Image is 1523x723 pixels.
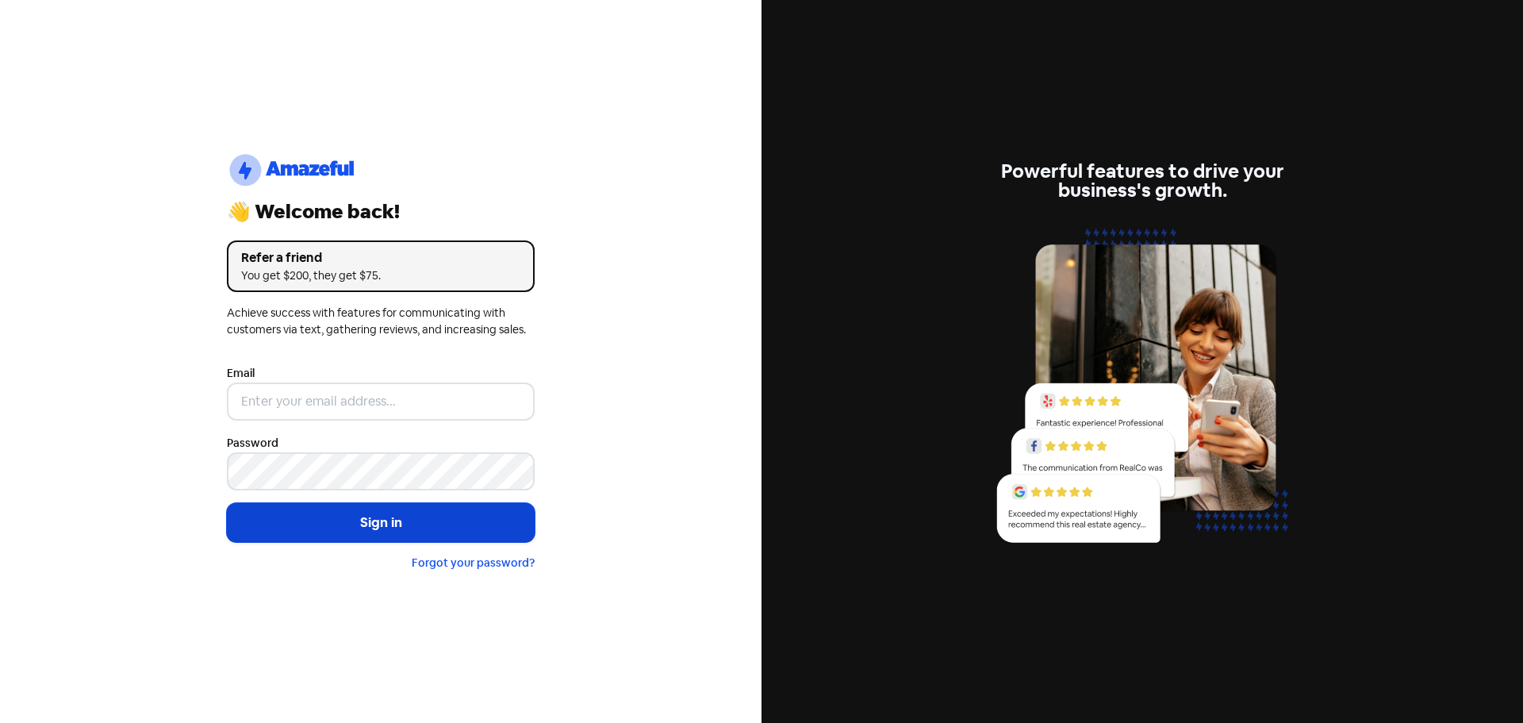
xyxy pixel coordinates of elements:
[988,162,1296,200] div: Powerful features to drive your business's growth.
[227,305,535,338] div: Achieve success with features for communicating with customers via text, gathering reviews, and i...
[241,267,520,284] div: You get $200, they get $75.
[227,435,278,452] label: Password
[227,503,535,543] button: Sign in
[227,383,535,421] input: Enter your email address...
[412,556,535,570] a: Forgot your password?
[227,202,535,221] div: 👋 Welcome back!
[227,365,255,382] label: Email
[988,219,1296,561] img: reviews
[241,248,520,267] div: Refer a friend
